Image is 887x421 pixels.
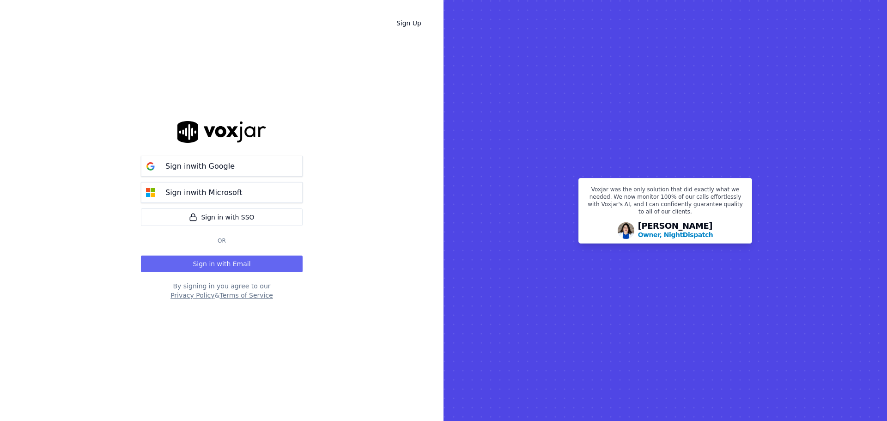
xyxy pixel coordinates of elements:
img: Avatar [618,222,634,239]
img: logo [177,121,266,143]
button: Privacy Policy [170,291,214,300]
a: Sign in with SSO [141,208,303,226]
p: Owner, NightDispatch [638,230,713,239]
img: microsoft Sign in button [141,183,160,202]
p: Sign in with Google [165,161,235,172]
div: By signing in you agree to our & [141,281,303,300]
button: Terms of Service [219,291,273,300]
button: Sign inwith Google [141,156,303,177]
button: Sign in with Email [141,256,303,272]
span: Or [214,237,230,244]
p: Voxjar was the only solution that did exactly what we needed. We now monitor 100% of our calls ef... [584,186,746,219]
div: [PERSON_NAME] [638,222,713,239]
p: Sign in with Microsoft [165,187,242,198]
button: Sign inwith Microsoft [141,182,303,203]
img: google Sign in button [141,157,160,176]
a: Sign Up [389,15,429,31]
